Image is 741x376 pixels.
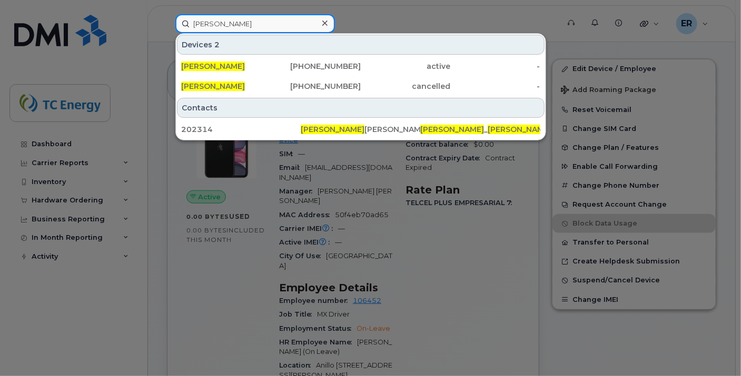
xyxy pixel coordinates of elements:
span: [PERSON_NAME] [181,82,245,91]
div: [PHONE_NUMBER] [271,81,360,92]
div: active [361,61,450,72]
div: [PHONE_NUMBER] [271,61,360,72]
input: Find something... [175,14,335,33]
a: [PERSON_NAME][PHONE_NUMBER]cancelled- [177,77,545,96]
a: 202314[PERSON_NAME][PERSON_NAME][PERSON_NAME]_[PERSON_NAME]@[DOMAIN_NAME] [177,120,545,139]
span: [PERSON_NAME] [301,125,364,134]
div: _ @[DOMAIN_NAME] [420,124,540,135]
div: [PERSON_NAME] [301,124,420,135]
div: 202314 [181,124,301,135]
span: 2 [214,39,220,50]
div: cancelled [361,81,450,92]
div: Devices [177,35,545,55]
span: [PERSON_NAME] [488,125,551,134]
a: [PERSON_NAME][PHONE_NUMBER]active- [177,57,545,76]
span: [PERSON_NAME] [420,125,484,134]
div: - [450,81,540,92]
div: - [450,61,540,72]
iframe: Messenger Launcher [695,330,733,368]
span: [PERSON_NAME] [181,62,245,71]
div: Contacts [177,98,545,118]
